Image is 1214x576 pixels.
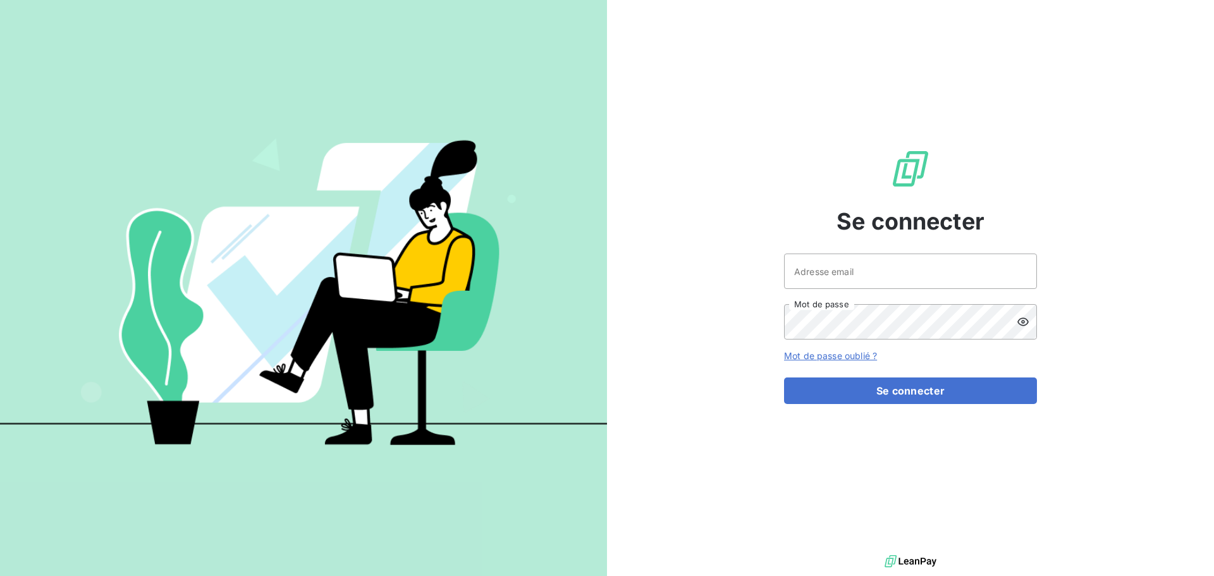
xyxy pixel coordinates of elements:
img: logo [885,552,936,571]
button: Se connecter [784,377,1037,404]
span: Se connecter [837,204,984,238]
input: placeholder [784,254,1037,289]
a: Mot de passe oublié ? [784,350,877,361]
img: Logo LeanPay [890,149,931,189]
